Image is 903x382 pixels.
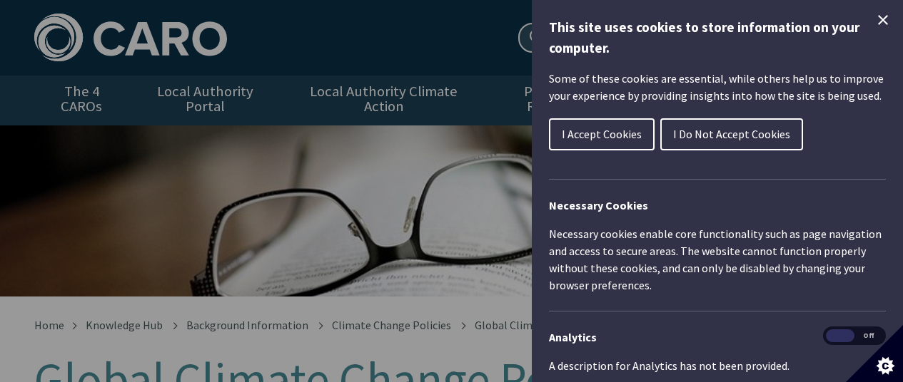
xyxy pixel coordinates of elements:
[673,127,790,141] span: I Do Not Accept Cookies
[549,197,886,214] h2: Necessary Cookies
[549,70,886,104] p: Some of these cookies are essential, while others help us to improve your experience by providing...
[549,225,886,294] p: Necessary cookies enable core functionality such as page navigation and access to secure areas. T...
[826,329,854,343] span: On
[549,17,886,58] h1: This site uses cookies to store information on your computer.
[549,329,886,346] h3: Analytics
[874,11,892,29] button: Close Cookie Control
[660,118,803,150] button: I Do Not Accept Cookies
[549,118,655,150] button: I Accept Cookies
[562,127,642,141] span: I Accept Cookies
[549,357,886,374] p: A description for Analytics has not been provided.
[846,325,903,382] button: Set cookie preferences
